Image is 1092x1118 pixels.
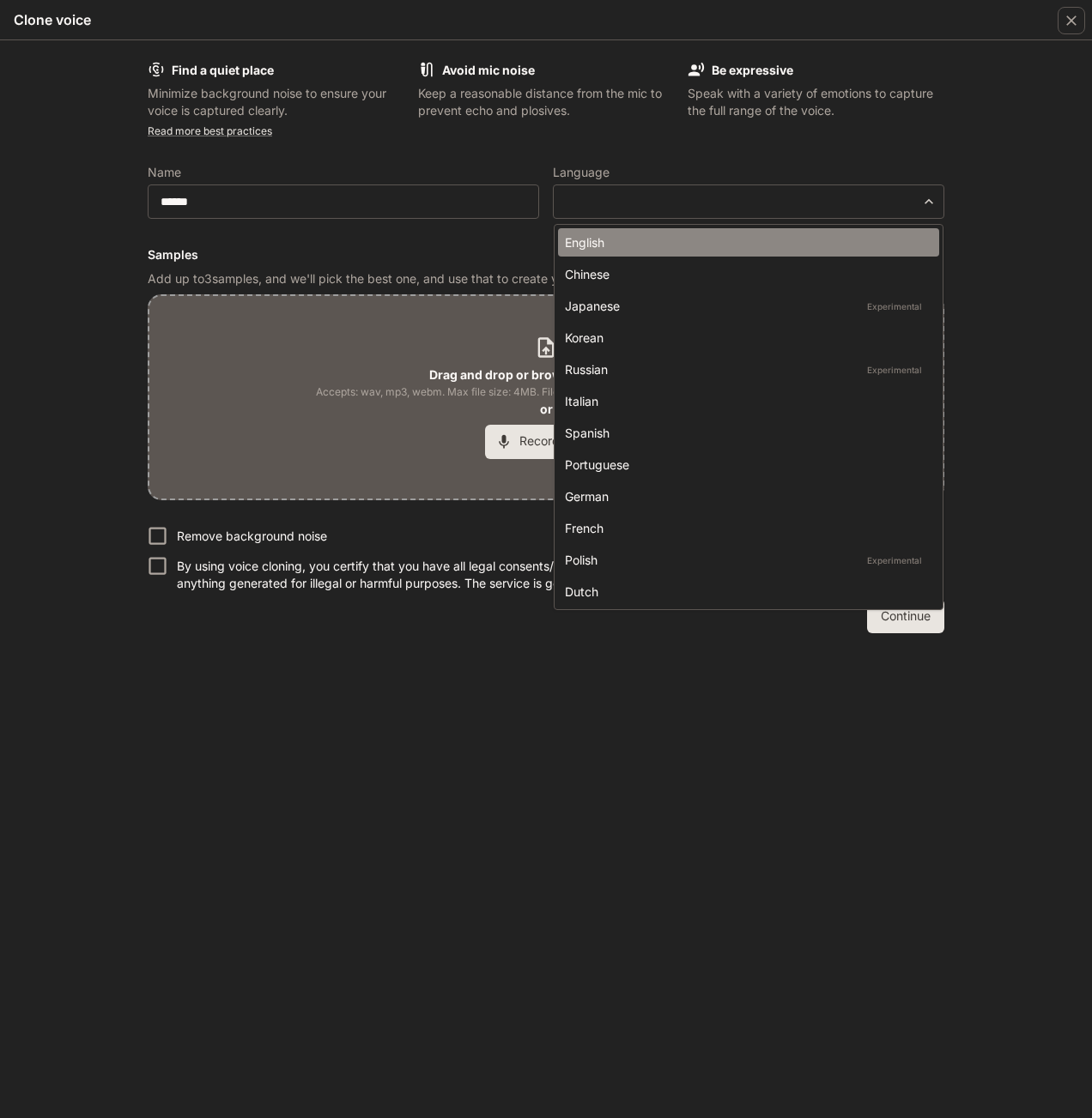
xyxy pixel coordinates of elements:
[565,583,925,601] div: Dutch
[565,456,925,474] div: Portuguese
[565,360,925,378] div: Russian
[565,424,925,442] div: Spanish
[864,553,925,568] p: Experimental
[565,519,925,537] div: French
[565,392,925,410] div: Italian
[565,233,925,251] div: English
[565,329,925,347] div: Korean
[864,362,925,378] p: Experimental
[565,297,925,315] div: Japanese
[565,265,925,283] div: Chinese
[565,551,925,569] div: Polish
[565,487,925,505] div: German
[864,299,925,314] p: Experimental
